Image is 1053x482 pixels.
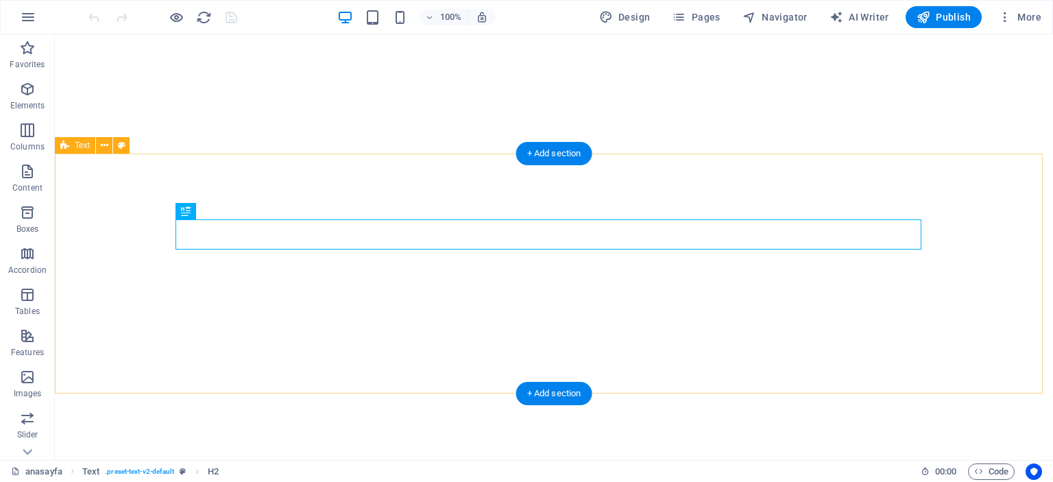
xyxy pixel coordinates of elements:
span: Text [75,141,90,149]
h6: 100% [440,9,462,25]
i: This element is a customizable preset [180,468,186,475]
span: Click to select. Double-click to edit [208,463,219,480]
button: Navigator [737,6,813,28]
div: + Add section [516,142,592,165]
p: Content [12,182,43,193]
i: Reload page [196,10,212,25]
span: : [945,466,947,477]
p: Features [11,347,44,358]
div: + Add section [516,382,592,405]
button: Click here to leave preview mode and continue editing [168,9,184,25]
button: Publish [906,6,982,28]
p: Columns [10,141,45,152]
button: reload [195,9,212,25]
span: 00 00 [935,463,956,480]
p: Accordion [8,265,47,276]
nav: breadcrumb [82,463,219,480]
p: Boxes [16,224,39,234]
span: AI Writer [830,10,889,24]
i: On resize automatically adjust zoom level to fit chosen device. [476,11,488,23]
p: Tables [15,306,40,317]
span: Navigator [742,10,808,24]
p: Images [14,388,42,399]
span: Design [599,10,651,24]
p: Elements [10,100,45,111]
button: More [993,6,1047,28]
span: More [998,10,1041,24]
h6: Session time [921,463,957,480]
span: Publish [917,10,971,24]
span: Click to select. Double-click to edit [82,463,99,480]
p: Favorites [10,59,45,70]
span: . preset-text-v2-default [105,463,174,480]
button: AI Writer [824,6,895,28]
p: Slider [17,429,38,440]
span: Pages [672,10,720,24]
button: Usercentrics [1026,463,1042,480]
button: Code [968,463,1015,480]
button: Design [594,6,656,28]
a: Click to cancel selection. Double-click to open Pages [11,463,62,480]
button: 100% [420,9,468,25]
button: Pages [666,6,725,28]
span: Code [974,463,1008,480]
div: Design (Ctrl+Alt+Y) [594,6,656,28]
